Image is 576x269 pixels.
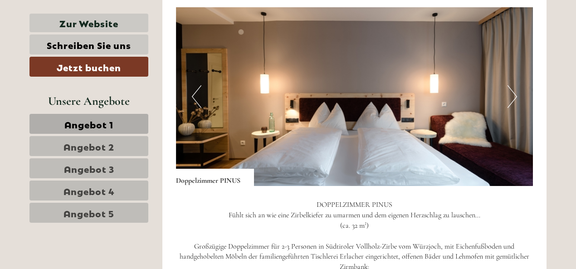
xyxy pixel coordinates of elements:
[64,162,114,175] span: Angebot 3
[192,85,201,108] button: Previous
[29,93,148,109] div: Unsere Angebote
[63,184,115,197] span: Angebot 4
[29,34,148,54] a: Schreiben Sie uns
[176,7,533,186] img: image
[29,57,148,77] a: Jetzt buchen
[29,14,148,32] a: Zur Website
[64,117,113,130] span: Angebot 1
[63,206,114,219] span: Angebot 5
[508,85,517,108] button: Next
[63,140,114,152] span: Angebot 2
[176,169,254,186] div: Doppelzimmer PINUS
